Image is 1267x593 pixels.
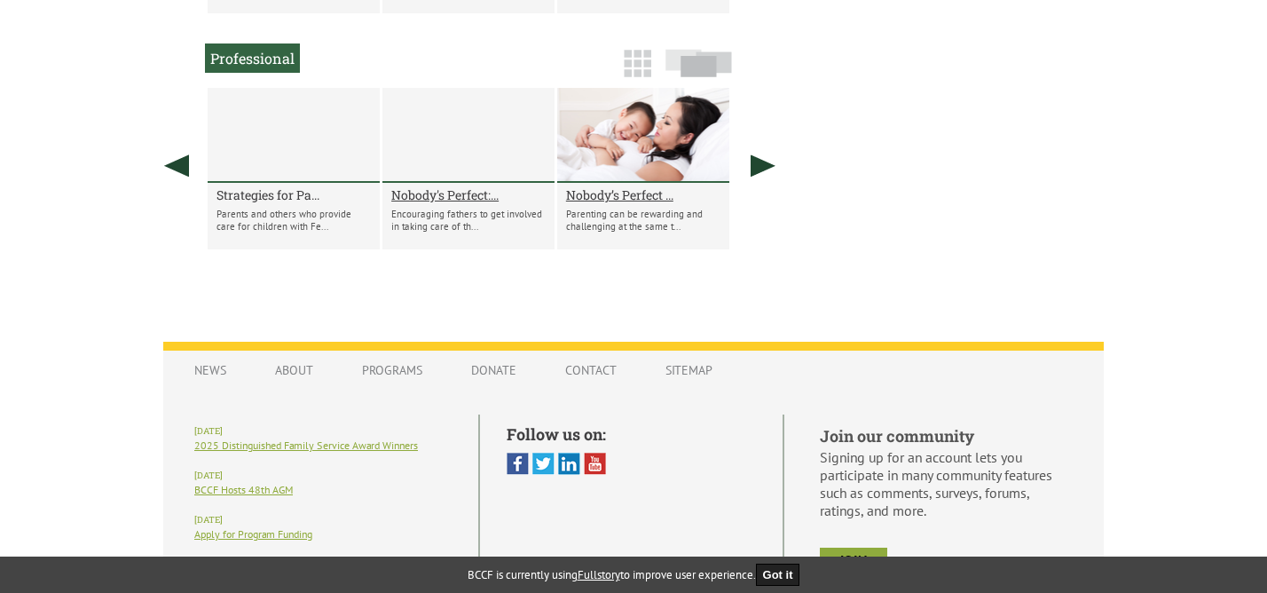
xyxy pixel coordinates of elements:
a: join [820,548,887,573]
img: grid-icon.png [624,50,651,77]
button: Got it [756,564,800,586]
img: Twitter [532,453,555,475]
h6: [DATE] [194,425,452,437]
p: Parents and others who provide care for children with Fe... [216,208,371,233]
a: Nobody’s Perfect ... [566,186,720,203]
img: slide-icon.png [665,49,732,77]
h6: [DATE] [194,470,452,481]
p: Signing up for an account lets you participate in many community features such as comments, surve... [820,448,1073,519]
li: Nobody’s Perfect Parenting Program Celebrates 30 Years [557,88,729,249]
a: 2025 Distinguished Family Service Award Winners [194,439,418,452]
h5: Follow us on: [507,423,756,445]
a: Programs [344,353,440,387]
a: Strategies for Pa... [216,186,371,203]
a: Apply for Program Funding [194,527,312,541]
a: Fullstory [578,567,620,582]
a: Grid View [618,58,657,86]
p: Encouraging fathers to get involved in taking care of th... [391,208,546,233]
a: Nobody's Perfect:... [391,186,546,203]
a: BCCF Hosts 48th AGM [194,483,293,496]
a: Sitemap [648,353,730,387]
img: Linked In [558,453,580,475]
a: About [257,353,331,387]
img: Facebook [507,453,529,475]
p: Parenting can be rewarding and challenging at the same t... [566,208,720,233]
a: Donate [453,353,534,387]
h5: Join our community [820,425,1073,447]
img: You Tube [584,453,606,475]
a: Contact [547,353,634,387]
h6: [DATE] [194,514,452,526]
a: News [177,353,244,387]
li: Strategies for Parenting Children with FASD [208,88,380,249]
li: Nobody's Perfect: Father's Book [382,88,555,249]
a: Slide View [660,58,737,86]
h2: Professional [205,43,300,73]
